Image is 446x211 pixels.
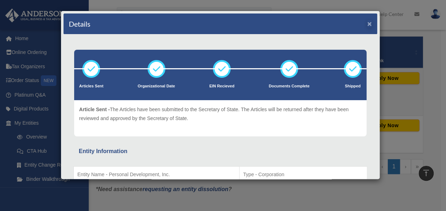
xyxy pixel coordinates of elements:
p: EIN Recieved [209,83,235,90]
p: Articles Sent [79,83,103,90]
h4: Details [69,19,90,29]
p: Organizational Date [138,83,175,90]
div: Entity Information [79,146,362,156]
p: Shipped [344,83,362,90]
p: Type - Corporation [243,170,363,179]
button: × [367,20,372,27]
span: Article Sent - [79,107,110,112]
p: The Articles have been submitted to the Secretary of State. The Articles will be returned after t... [79,105,362,123]
p: Entity Name - Personal Development, Inc. [77,170,236,179]
p: Documents Complete [269,83,309,90]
